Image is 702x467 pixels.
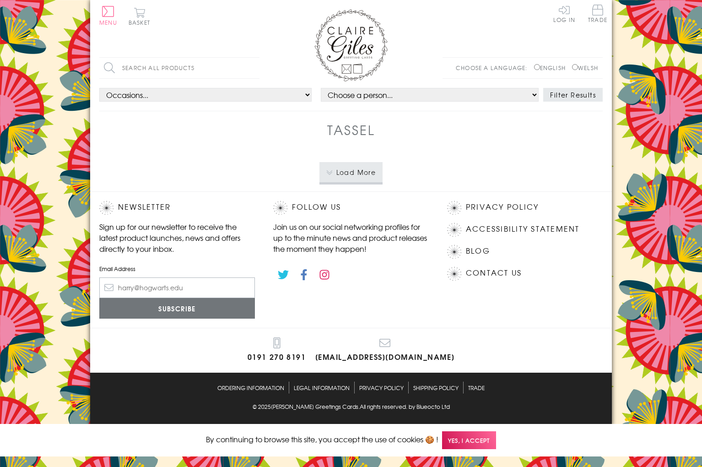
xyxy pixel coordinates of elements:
[588,5,607,22] span: Trade
[315,337,455,364] a: [EMAIL_ADDRESS][DOMAIN_NAME]
[99,277,255,298] input: harry@hogwarts.edu
[99,201,255,215] h2: Newsletter
[553,5,575,22] a: Log In
[466,201,539,213] a: Privacy Policy
[319,162,383,182] button: Load More
[534,64,540,70] input: English
[99,18,117,27] span: Menu
[572,64,578,70] input: Welsh
[456,64,532,72] p: Choose a language:
[314,9,388,81] img: Claire Giles Greetings Cards
[99,221,255,254] p: Sign up for our newsletter to receive the latest product launches, news and offers directly to yo...
[327,120,375,139] h1: Tassel
[442,431,496,449] span: Yes, I accept
[99,6,117,25] button: Menu
[360,402,407,411] span: All rights reserved.
[99,402,603,411] p: © 2025 .
[466,267,522,279] a: Contact Us
[99,265,255,273] label: Email Address
[294,382,350,393] a: Legal Information
[99,298,255,319] input: Subscribe
[588,5,607,24] a: Trade
[359,382,404,393] a: Privacy Policy
[250,58,259,78] input: Search
[466,245,490,257] a: Blog
[413,382,459,393] a: Shipping Policy
[99,58,259,78] input: Search all products
[248,337,306,364] a: 0191 270 8191
[534,64,570,72] label: English
[543,88,603,102] button: Filter Results
[273,221,429,254] p: Join us on our social networking profiles for up to the minute news and product releases the mome...
[466,223,580,235] a: Accessibility Statement
[409,402,450,412] a: by Blueocto Ltd
[273,201,429,215] h2: Follow Us
[127,7,152,25] button: Basket
[271,402,358,412] a: [PERSON_NAME] Greetings Cards
[468,382,485,393] a: Trade
[217,382,284,393] a: Ordering Information
[572,64,598,72] label: Welsh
